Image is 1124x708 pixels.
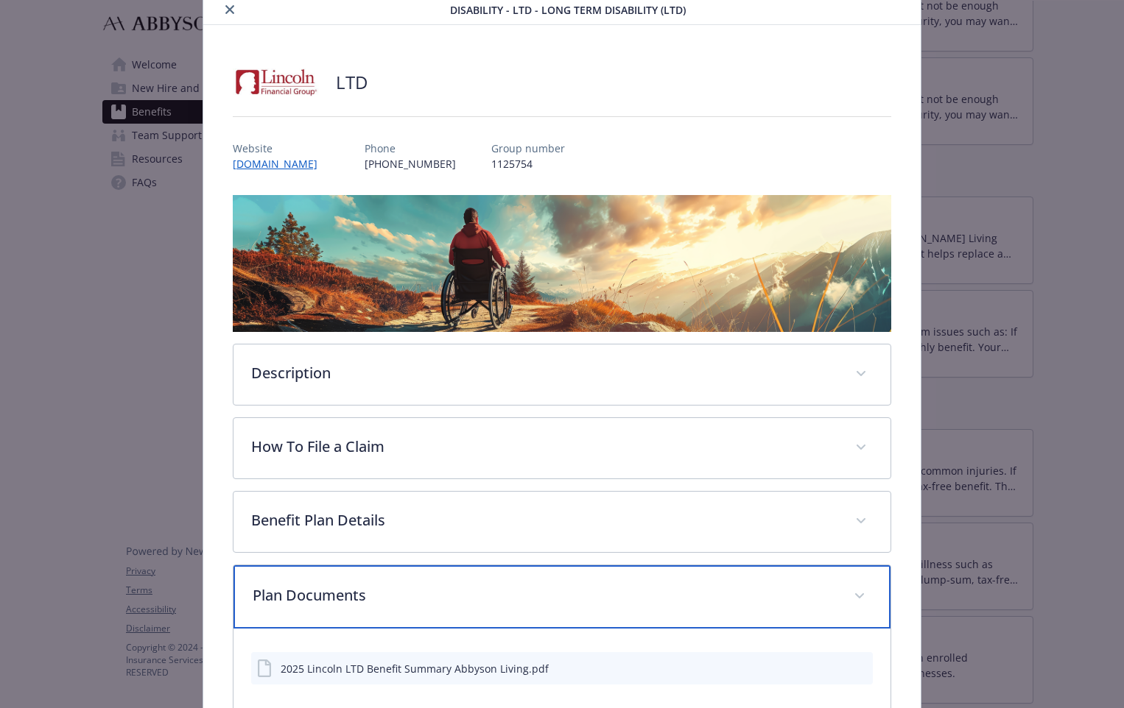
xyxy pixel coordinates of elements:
[365,141,456,156] p: Phone
[854,661,867,676] button: preview file
[233,418,891,478] div: How To File a Claim
[233,195,892,332] img: banner
[281,661,549,676] div: 2025 Lincoln LTD Benefit Summary Abbyson Living.pdf
[365,156,456,171] p: [PHONE_NUMBER]
[491,156,565,171] p: 1125754
[233,492,891,552] div: Benefit Plan Details
[450,2,686,18] span: Disability - LTD - Long Term Disability (LTD)
[251,509,838,531] p: Benefit Plan Details
[221,1,239,18] button: close
[251,436,838,458] p: How To File a Claim
[233,141,329,156] p: Website
[491,141,565,156] p: Group number
[233,344,891,405] div: Description
[336,70,368,95] h2: LTD
[233,565,891,629] div: Plan Documents
[233,157,329,171] a: [DOMAIN_NAME]
[253,584,837,606] p: Plan Documents
[830,661,842,676] button: download file
[233,60,321,105] img: Lincoln Financial Group
[251,362,838,384] p: Description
